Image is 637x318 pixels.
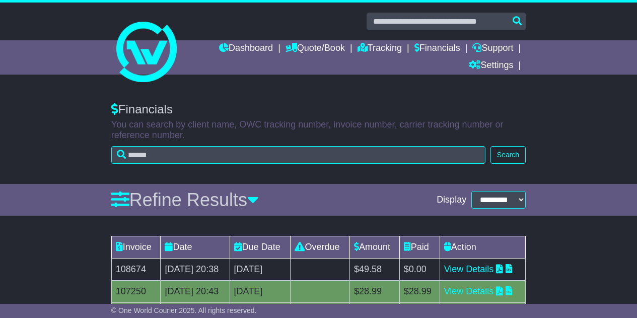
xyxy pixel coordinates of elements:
a: Dashboard [219,40,273,57]
a: View Details [444,286,494,296]
a: Support [472,40,513,57]
td: $0.00 [399,259,440,281]
span: Display [437,195,466,206]
td: [DATE] [230,259,291,281]
td: $49.58 [350,259,400,281]
button: Search [490,146,526,164]
td: 107250 [111,281,161,303]
div: Financials [111,102,526,117]
td: Action [440,236,526,259]
a: Refine Results [111,189,259,210]
td: Overdue [291,236,350,259]
span: © One World Courier 2025. All rights reserved. [111,306,257,314]
td: [DATE] [230,281,291,303]
td: 108674 [111,259,161,281]
td: Date [161,236,230,259]
td: Invoice [111,236,161,259]
p: You can search by client name, OWC tracking number, invoice number, carrier tracking number or re... [111,119,526,141]
a: Settings [469,57,513,75]
td: $28.99 [350,281,400,303]
td: Amount [350,236,400,259]
a: Financials [414,40,460,57]
td: Paid [399,236,440,259]
td: Due Date [230,236,291,259]
a: View Details [444,264,494,274]
td: $28.99 [399,281,440,303]
td: [DATE] 20:43 [161,281,230,303]
a: Tracking [358,40,402,57]
a: Quote/Book [286,40,345,57]
td: [DATE] 20:38 [161,259,230,281]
